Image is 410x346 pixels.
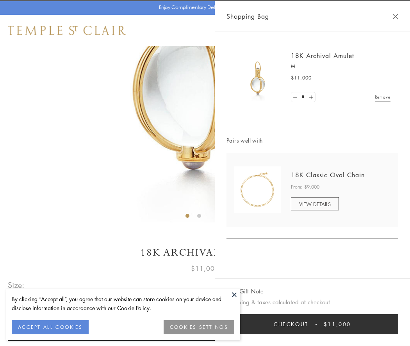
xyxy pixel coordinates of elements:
[392,14,398,19] button: Close Shopping Bag
[226,11,269,21] span: Shopping Bag
[291,171,365,179] a: 18K Classic Oval Chain
[299,200,331,208] span: VIEW DETAILS
[234,166,281,213] img: N88865-OV18
[226,297,398,307] p: Shipping & taxes calculated at checkout
[159,4,248,11] p: Enjoy Complimentary Delivery & Returns
[12,295,234,312] div: By clicking “Accept all”, you agree that our website can store cookies on your device and disclos...
[291,74,312,82] span: $11,000
[226,286,264,296] button: Add Gift Note
[226,314,398,334] button: Checkout $11,000
[375,93,390,101] a: Remove
[291,197,339,210] a: VIEW DETAILS
[191,263,219,274] span: $11,000
[291,51,354,60] a: 18K Archival Amulet
[164,320,234,334] button: COOKIES SETTINGS
[8,26,126,35] img: Temple St. Clair
[291,92,299,102] a: Set quantity to 0
[12,320,89,334] button: ACCEPT ALL COOKIES
[307,92,315,102] a: Set quantity to 2
[226,136,398,145] span: Pairs well with
[324,320,351,328] span: $11,000
[8,279,25,291] span: Size:
[234,55,281,101] img: 18K Archival Amulet
[291,183,319,191] span: From: $9,000
[274,320,308,328] span: Checkout
[8,246,402,259] h1: 18K Archival Amulet
[291,62,390,70] p: M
